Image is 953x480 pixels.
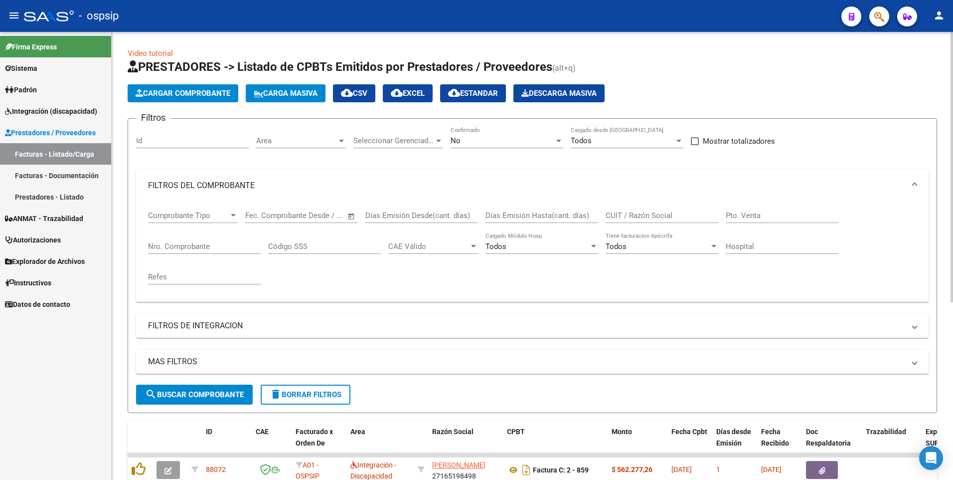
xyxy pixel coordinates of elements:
span: Comprobante Tipo [148,211,229,220]
span: (alt+q) [552,63,576,73]
mat-icon: cloud_download [448,87,460,99]
mat-icon: menu [8,9,20,21]
app-download-masive: Descarga masiva de comprobantes (adjuntos) [513,84,605,102]
input: Start date [245,211,278,220]
i: Descargar documento [520,462,533,478]
span: No [451,136,461,145]
span: [DATE] [671,466,692,474]
button: Carga Masiva [246,84,325,102]
span: ID [206,428,212,436]
span: CPBT [507,428,525,436]
span: Carga Masiva [254,89,318,98]
span: Explorador de Archivos [5,256,85,267]
h3: Filtros [136,111,170,125]
mat-panel-title: FILTROS DEL COMPROBANTE [148,180,905,191]
button: Estandar [440,84,506,102]
span: Firma Express [5,41,57,52]
datatable-header-cell: Area [346,421,414,465]
span: [PERSON_NAME] [432,461,485,469]
span: Cargar Comprobante [136,89,230,98]
span: Todos [571,136,592,145]
mat-icon: search [145,388,157,400]
button: Open calendar [346,211,357,222]
button: Borrar Filtros [261,385,350,405]
datatable-header-cell: Facturado x Orden De [292,421,346,465]
span: Facturado x Orden De [296,428,333,447]
span: - ospsip [79,5,119,27]
datatable-header-cell: Monto [608,421,667,465]
strong: $ 562.277,26 [612,466,652,474]
span: CAE Válido [388,242,469,251]
div: FILTROS DEL COMPROBANTE [136,202,929,302]
datatable-header-cell: ID [202,421,252,465]
datatable-header-cell: CAE [252,421,292,465]
span: Descarga Masiva [521,89,597,98]
span: Prestadores / Proveedores [5,127,96,138]
span: CSV [341,89,367,98]
span: CAE [256,428,269,436]
mat-icon: cloud_download [391,87,403,99]
datatable-header-cell: Razón Social [428,421,503,465]
span: 1 [716,466,720,474]
button: EXCEL [383,84,433,102]
span: Instructivos [5,277,51,288]
span: Monto [612,428,632,436]
span: Doc Respaldatoria [806,428,851,447]
span: Fecha Cpbt [671,428,707,436]
mat-panel-title: FILTROS DE INTEGRACION [148,320,905,331]
span: Seleccionar Gerenciador [353,136,434,145]
datatable-header-cell: Fecha Recibido [757,421,802,465]
mat-expansion-panel-header: FILTROS DE INTEGRACION [136,314,929,338]
span: Trazabilidad [866,428,906,436]
mat-expansion-panel-header: FILTROS DEL COMPROBANTE [136,170,929,202]
span: Estandar [448,89,498,98]
datatable-header-cell: Trazabilidad [862,421,922,465]
datatable-header-cell: Doc Respaldatoria [802,421,862,465]
span: Padrón [5,84,37,95]
span: EXCEL [391,89,425,98]
mat-panel-title: MAS FILTROS [148,356,905,367]
datatable-header-cell: Días desde Emisión [712,421,757,465]
span: 88072 [206,466,226,474]
mat-icon: person [933,9,945,21]
span: PRESTADORES -> Listado de CPBTs Emitidos por Prestadores / Proveedores [128,60,552,74]
mat-icon: delete [270,388,282,400]
span: Mostrar totalizadores [703,135,775,147]
span: Razón Social [432,428,474,436]
span: Buscar Comprobante [145,390,244,399]
datatable-header-cell: CPBT [503,421,608,465]
button: Buscar Comprobante [136,385,253,405]
span: Autorizaciones [5,235,61,245]
span: Fecha Recibido [761,428,789,447]
span: Area [256,136,337,145]
mat-expansion-panel-header: MAS FILTROS [136,350,929,374]
span: ANMAT - Trazabilidad [5,213,83,224]
span: Integración (discapacidad) [5,106,97,117]
span: Datos de contacto [5,299,70,310]
span: [DATE] [761,466,782,474]
button: CSV [333,84,375,102]
button: Cargar Comprobante [128,84,238,102]
span: Todos [606,242,627,251]
span: Sistema [5,63,37,74]
span: Borrar Filtros [270,390,341,399]
strong: Factura C: 2 - 859 [533,466,589,474]
div: Open Intercom Messenger [919,446,943,470]
span: Días desde Emisión [716,428,751,447]
datatable-header-cell: Fecha Cpbt [667,421,712,465]
span: Area [350,428,365,436]
button: Descarga Masiva [513,84,605,102]
span: Todos [485,242,506,251]
input: End date [287,211,335,220]
mat-icon: cloud_download [341,87,353,99]
a: Video tutorial [128,49,173,58]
